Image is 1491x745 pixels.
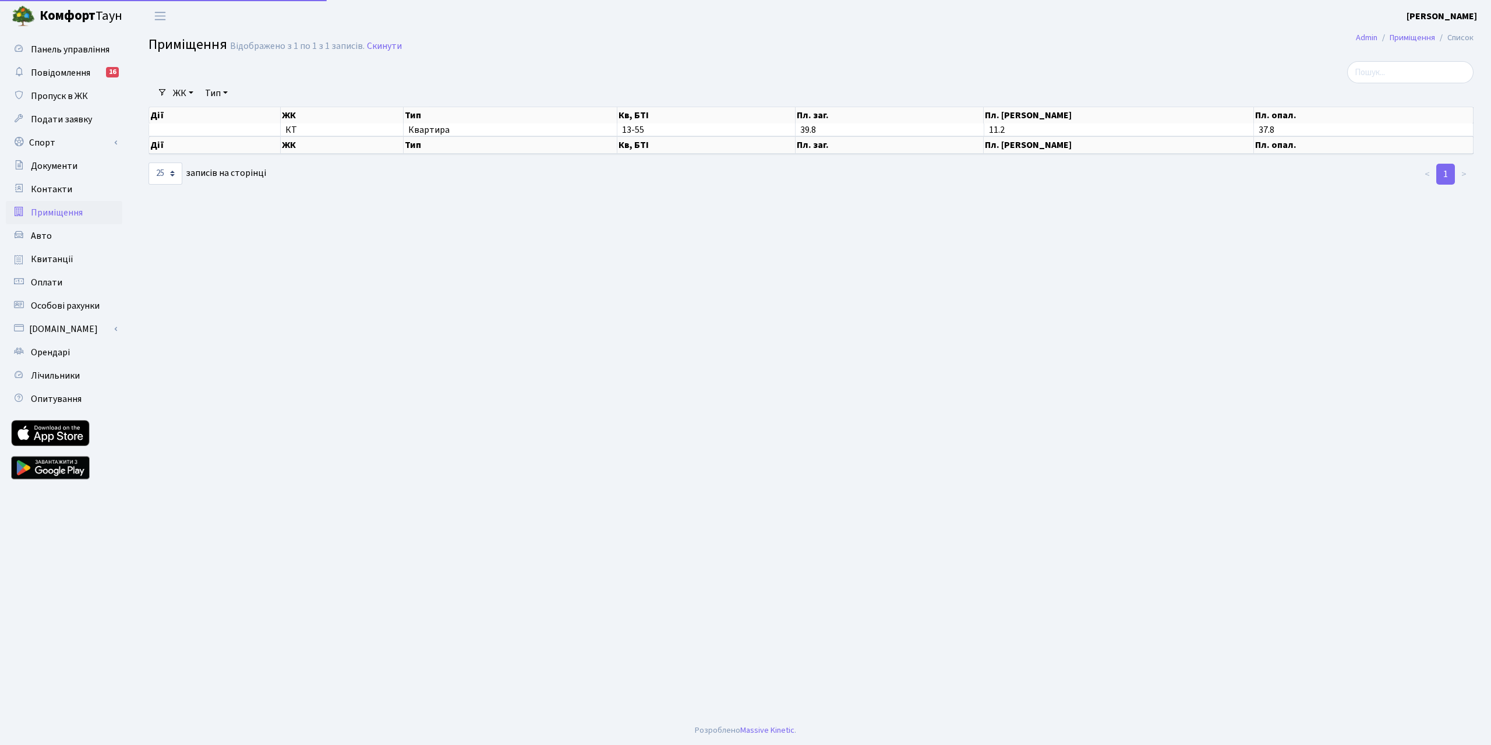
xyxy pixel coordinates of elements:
b: [PERSON_NAME] [1407,10,1477,23]
a: Панель управління [6,38,122,61]
span: Квартира [408,125,612,135]
div: 16 [106,67,119,77]
li: Список [1435,31,1474,44]
a: Оплати [6,271,122,294]
a: Приміщення [1390,31,1435,44]
span: 39.8 [800,123,816,136]
a: Квитанції [6,248,122,271]
span: 13-55 [622,123,644,136]
img: logo.png [12,5,35,28]
a: Авто [6,224,122,248]
span: 11.2 [989,123,1005,136]
th: Дії [149,136,281,154]
b: Комфорт [40,6,96,25]
span: КТ [285,125,398,135]
th: Пл. заг. [796,107,984,123]
th: Кв, БТІ [617,136,796,154]
a: Приміщення [6,201,122,224]
a: 1 [1436,164,1455,185]
span: Панель управління [31,43,109,56]
a: ЖК [168,83,198,103]
span: Повідомлення [31,66,90,79]
a: Опитування [6,387,122,411]
a: Massive Kinetic [740,724,794,736]
button: Переключити навігацію [146,6,175,26]
th: Пл. опал. [1254,136,1474,154]
span: Оплати [31,276,62,289]
a: [PERSON_NAME] [1407,9,1477,23]
th: Дії [149,107,281,123]
span: Квитанції [31,253,73,266]
input: Пошук... [1347,61,1474,83]
div: Розроблено . [695,724,796,737]
th: Пл. [PERSON_NAME] [984,136,1253,154]
span: Орендарі [31,346,70,359]
span: Авто [31,229,52,242]
th: Пл. заг. [796,136,984,154]
th: ЖК [281,136,404,154]
th: Пл. опал. [1254,107,1474,123]
a: Орендарі [6,341,122,364]
span: Приміщення [149,34,227,55]
span: Опитування [31,393,82,405]
span: Особові рахунки [31,299,100,312]
span: Подати заявку [31,113,92,126]
th: ЖК [281,107,404,123]
th: Тип [404,136,617,154]
a: Лічильники [6,364,122,387]
a: Спорт [6,131,122,154]
label: записів на сторінці [149,163,266,185]
a: Документи [6,154,122,178]
a: Подати заявку [6,108,122,131]
span: Документи [31,160,77,172]
th: Пл. [PERSON_NAME] [984,107,1253,123]
a: Повідомлення16 [6,61,122,84]
a: Скинути [367,41,402,52]
a: Тип [200,83,232,103]
div: Відображено з 1 по 1 з 1 записів. [230,41,365,52]
nav: breadcrumb [1338,26,1491,50]
a: Пропуск в ЖК [6,84,122,108]
th: Кв, БТІ [617,107,796,123]
span: Контакти [31,183,72,196]
th: Тип [404,107,617,123]
a: Контакти [6,178,122,201]
select: записів на сторінці [149,163,182,185]
a: [DOMAIN_NAME] [6,317,122,341]
span: Таун [40,6,122,26]
span: Приміщення [31,206,83,219]
span: 37.8 [1259,123,1274,136]
span: Пропуск в ЖК [31,90,88,103]
a: Admin [1356,31,1377,44]
a: Особові рахунки [6,294,122,317]
span: Лічильники [31,369,80,382]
